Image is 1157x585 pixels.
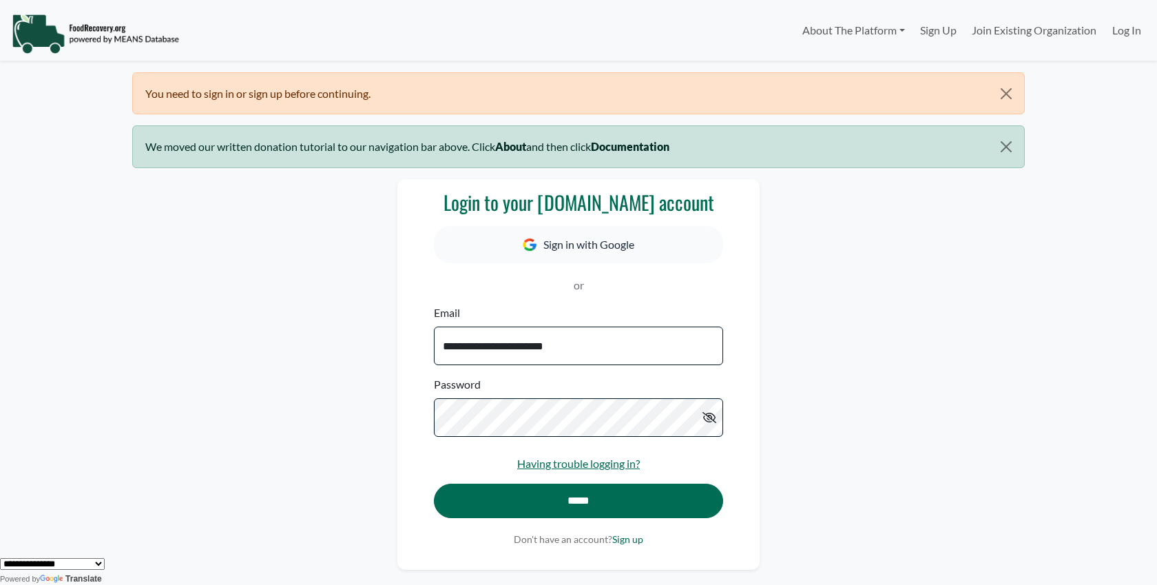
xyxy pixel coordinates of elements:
[517,457,640,470] a: Having trouble logging in?
[40,575,65,584] img: Google Translate
[794,17,912,44] a: About The Platform
[523,238,536,252] img: Google Icon
[434,376,481,393] label: Password
[989,73,1024,114] button: Close
[434,191,723,214] h3: Login to your [DOMAIN_NAME] account
[495,140,526,153] b: About
[40,574,102,584] a: Translate
[434,277,723,294] p: or
[964,17,1104,44] a: Join Existing Organization
[989,126,1024,167] button: Close
[612,533,643,545] a: Sign up
[434,305,460,321] label: Email
[913,17,964,44] a: Sign Up
[434,532,723,546] p: Don't have an account?
[132,72,1025,114] div: You need to sign in or sign up before continuing.
[434,226,723,263] button: Sign in with Google
[591,140,669,153] b: Documentation
[132,125,1025,167] div: We moved our written donation tutorial to our navigation bar above. Click and then click
[1105,17,1149,44] a: Log In
[12,13,179,54] img: NavigationLogo_FoodRecovery-91c16205cd0af1ed486a0f1a7774a6544ea792ac00100771e7dd3ec7c0e58e41.png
